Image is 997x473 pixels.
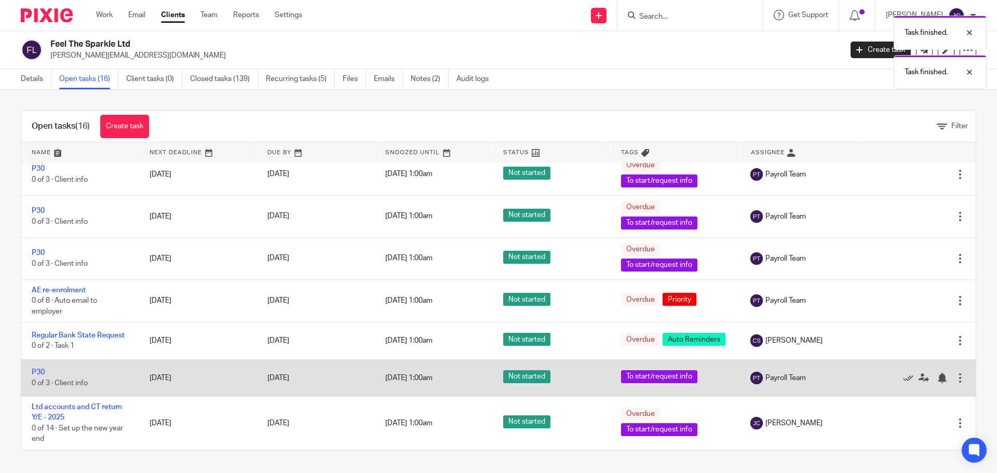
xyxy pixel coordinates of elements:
a: P30 [32,165,45,172]
a: Settings [275,10,302,20]
span: Payroll Team [765,253,806,264]
p: Task finished. [905,28,948,38]
span: [DATE] [267,420,289,427]
a: Details [21,69,51,89]
span: [DATE] [267,337,289,344]
span: [DATE] [267,374,289,382]
a: P30 [32,369,45,376]
span: [DATE] [267,213,289,220]
span: Payroll Team [765,169,806,180]
span: [DATE] 1:00am [385,255,433,262]
span: 0 of 14 · Set up the new year end [32,425,123,443]
a: Files [343,69,366,89]
span: To start/request info [621,259,697,272]
a: Create task [100,115,149,138]
span: Filter [951,123,968,130]
span: Not started [503,167,550,180]
img: svg%3E [750,334,763,347]
a: Mark as done [903,373,919,383]
span: Tags [621,150,639,155]
span: [DATE] 1:00am [385,337,433,344]
span: Auto Reminders [663,333,725,346]
img: Pixie [21,8,73,22]
span: To start/request info [621,217,697,229]
span: (16) [75,122,90,130]
span: Not started [503,333,550,346]
td: [DATE] [139,397,257,450]
span: 0 of 8 · Auto email to employer [32,297,97,315]
span: [DATE] 1:00am [385,374,433,382]
span: Overdue [621,201,660,214]
img: svg%3E [750,294,763,307]
span: 0 of 3 · Client info [32,380,88,387]
td: [DATE] [139,237,257,279]
span: Not started [503,415,550,428]
span: Overdue [621,408,660,421]
span: 0 of 3 · Client info [32,218,88,225]
span: Overdue [621,333,660,346]
span: Not started [503,209,550,222]
img: svg%3E [750,372,763,384]
span: [PERSON_NAME] [765,418,823,428]
span: 0 of 3 · Client info [32,260,88,267]
img: svg%3E [750,252,763,265]
span: Overdue [621,293,660,306]
a: Email [128,10,145,20]
p: [PERSON_NAME][EMAIL_ADDRESS][DOMAIN_NAME] [50,50,835,61]
a: Team [200,10,218,20]
span: To start/request info [621,423,697,436]
span: Not started [503,251,550,264]
span: Overdue [621,243,660,256]
a: Reports [233,10,259,20]
span: Not started [503,370,550,383]
span: [DATE] [267,255,289,262]
p: Task finished. [905,67,948,77]
span: [DATE] 1:00am [385,213,433,220]
a: Notes (2) [411,69,449,89]
a: Audit logs [456,69,496,89]
a: P30 [32,249,45,256]
td: [DATE] [139,322,257,359]
a: Ltd accounts and CT return Y/E - 2025 [32,403,122,421]
td: [DATE] [139,279,257,322]
td: [DATE] [139,153,257,195]
h2: Feel The Sparkle Ltd [50,39,678,50]
span: Snoozed Until [385,150,440,155]
a: Emails [374,69,403,89]
span: [DATE] 1:00am [385,420,433,427]
img: svg%3E [21,39,43,61]
span: [PERSON_NAME] [765,335,823,346]
span: [DATE] [267,297,289,304]
a: AE re-enrolment [32,287,86,294]
span: To start/request info [621,370,697,383]
span: Status [503,150,529,155]
span: [DATE] [267,171,289,178]
span: Payroll Team [765,373,806,383]
span: Priority [663,293,696,306]
span: To start/request info [621,174,697,187]
td: [DATE] [139,195,257,237]
a: Work [96,10,113,20]
a: Open tasks (16) [59,69,118,89]
span: [DATE] 1:00am [385,171,433,178]
img: svg%3E [750,168,763,181]
a: Recurring tasks (5) [266,69,335,89]
span: 0 of 2 · Task 1 [32,343,74,350]
span: Overdue [621,159,660,172]
a: Regular Bank State Request [32,332,125,339]
img: svg%3E [750,417,763,429]
a: Closed tasks (139) [190,69,258,89]
span: Not started [503,293,550,306]
a: Clients [161,10,185,20]
span: 0 of 3 · Client info [32,176,88,183]
span: Payroll Team [765,211,806,222]
span: Payroll Team [765,295,806,306]
a: P30 [32,207,45,214]
td: [DATE] [139,359,257,396]
h1: Open tasks [32,121,90,132]
img: svg%3E [750,210,763,223]
img: svg%3E [948,7,965,24]
span: [DATE] 1:00am [385,297,433,304]
a: Client tasks (0) [126,69,182,89]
